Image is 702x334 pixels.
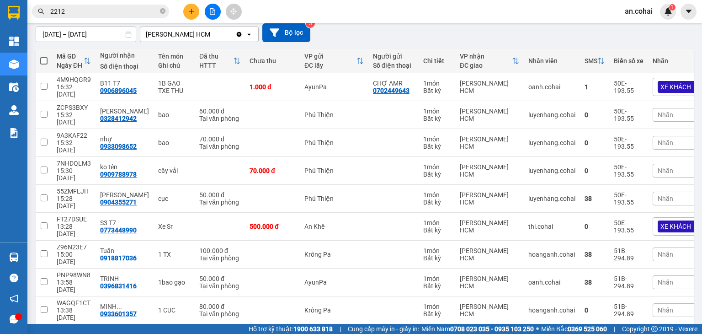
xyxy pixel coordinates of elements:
div: 1 món [423,163,451,171]
div: WAGQF1CT [57,299,91,307]
span: Gửi: [82,35,99,46]
th: Toggle SortBy [300,49,368,73]
span: Nhãn [658,251,673,258]
div: bao [158,139,190,146]
div: PNP98WN8 [57,271,91,279]
span: copyright [651,326,658,332]
sup: 1 [669,4,675,11]
div: 0906896045 [100,87,137,94]
th: Toggle SortBy [52,49,96,73]
div: 0702449643 [373,87,409,94]
div: huyền linh [100,191,149,199]
div: Ghi chú [158,62,190,69]
span: message [10,315,18,323]
div: [PERSON_NAME] HCM [460,247,519,262]
div: 70.000 đ [250,167,295,174]
div: cục [158,195,190,202]
span: 1 [670,4,674,11]
div: 51B-294.89 [614,247,643,262]
div: hoanganh.cohai [528,251,575,258]
div: S3 T7 [100,219,149,226]
div: 51B-294.89 [614,275,643,290]
div: 50E-193.55 [614,219,643,234]
img: logo-vxr [8,6,20,20]
div: 50E-193.55 [614,108,643,122]
span: [PERSON_NAME] HCM [82,50,179,61]
div: ko tên [100,163,149,171]
div: 1 món [423,135,451,143]
span: Nhãn [658,307,673,314]
div: ĐC lấy [304,62,356,69]
span: aim [230,8,237,15]
div: MINH -HƯỜNG [100,303,149,310]
div: [PERSON_NAME] HCM [460,80,519,94]
div: 0 [585,307,605,314]
div: AyunPa [304,83,364,91]
input: Tìm tên, số ĐT hoặc mã đơn [50,6,158,16]
sup: 3 [306,19,315,28]
div: 16:32 [DATE] [57,83,91,98]
div: 15:30 [DATE] [57,167,91,182]
div: Số điện thoại [100,63,149,70]
div: Krông Pa [304,251,364,258]
div: Tại văn phòng [199,115,240,122]
div: Số điện thoại [373,62,414,69]
span: XE KHÁCH [660,83,691,91]
span: Nhãn [658,279,673,286]
div: 0904355271 [100,199,137,206]
img: icon-new-feature [664,7,672,16]
div: 1 món [423,80,451,87]
div: [PERSON_NAME] HCM [460,219,519,234]
div: 1 món [423,303,451,310]
div: 51B-294.89 [614,303,643,318]
div: ĐC giao [460,62,512,69]
div: luyenhang.cohai [528,195,575,202]
div: [PERSON_NAME] HCM [460,303,519,318]
div: luyenhang.cohai [528,111,575,119]
div: 0933601357 [100,310,137,318]
div: 7NHDQLM3 [57,160,91,167]
span: an.cohai [617,5,660,17]
input: Selected Trần Phú HCM. [211,30,212,39]
div: 0909788978 [100,171,137,178]
div: TRINH [100,275,149,282]
div: Bất kỳ [423,143,451,150]
div: Bất kỳ [423,171,451,178]
div: 1 món [423,191,451,199]
div: 50E-193.55 [614,163,643,178]
div: 1 TX [158,251,190,258]
div: hoanganh.cohai [528,307,575,314]
div: 38 [585,279,605,286]
div: bao [158,111,190,119]
div: Phú Thiện [304,139,364,146]
div: 1 món [423,275,451,282]
span: Miền Bắc [541,324,607,334]
div: VP gửi [304,53,356,60]
div: [PERSON_NAME] HCM [146,30,210,39]
div: 1 món [423,108,451,115]
strong: 0708 023 035 - 0935 103 250 [450,325,534,333]
div: 1 CUC [158,307,190,314]
span: Cung cấp máy in - giấy in: [348,324,419,334]
div: 0 [585,167,605,174]
div: Bất kỳ [423,226,451,234]
div: 1 món [423,219,451,226]
div: Bất kỳ [423,115,451,122]
input: Select a date range. [36,27,136,42]
div: 0918817036 [100,254,137,262]
th: Toggle SortBy [455,49,524,73]
div: CHỢ AMR [373,80,414,87]
div: Biển số xe [614,57,643,65]
div: Chưa thu [250,57,295,65]
div: Tại văn phòng [199,282,240,290]
span: close-circle [160,8,165,14]
span: | [614,324,615,334]
div: 0773448990 [100,226,137,234]
img: warehouse-icon [9,253,19,262]
button: Bộ lọc [262,23,310,42]
div: Tại văn phòng [199,310,240,318]
div: Xe Sr [158,223,190,230]
div: cây vải [158,167,190,174]
div: FT27DSUE [57,215,91,223]
div: HTTT [199,62,233,69]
